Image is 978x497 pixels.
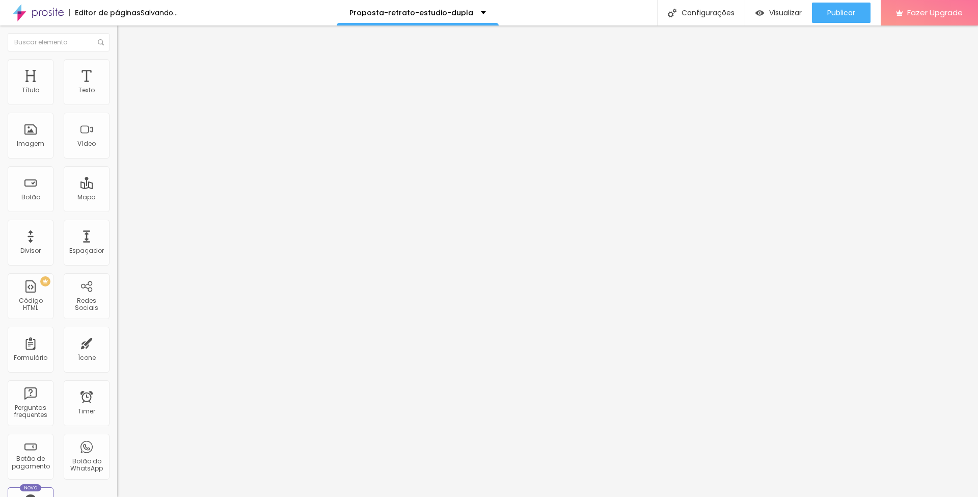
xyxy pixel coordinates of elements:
button: Publicar [812,3,871,23]
div: Redes Sociais [66,297,106,312]
div: Imagem [17,140,44,147]
img: Icone [98,39,104,45]
div: Título [22,87,39,94]
div: Divisor [20,247,41,254]
div: Botão [21,194,40,201]
span: Visualizar [769,9,802,17]
span: Publicar [827,9,855,17]
iframe: Editor [117,25,978,497]
img: Icone [668,9,676,17]
div: Vídeo [77,140,96,147]
div: Perguntas frequentes [10,404,50,419]
p: Proposta-retrato-estudio-dupla [349,9,473,16]
div: Código HTML [10,297,50,312]
div: Novo [20,484,42,491]
div: Salvando... [141,9,178,16]
div: Formulário [14,354,47,361]
div: Botão do WhatsApp [66,458,106,473]
div: Botão de pagamento [10,455,50,470]
input: Buscar elemento [8,33,110,51]
div: Editor de páginas [69,9,141,16]
button: Visualizar [745,3,812,23]
div: Texto [78,87,95,94]
div: Ícone [78,354,96,361]
div: Timer [78,408,95,415]
div: Espaçador [69,247,104,254]
img: view-1.svg [755,9,764,17]
span: Fazer Upgrade [907,8,963,17]
div: Mapa [77,194,96,201]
